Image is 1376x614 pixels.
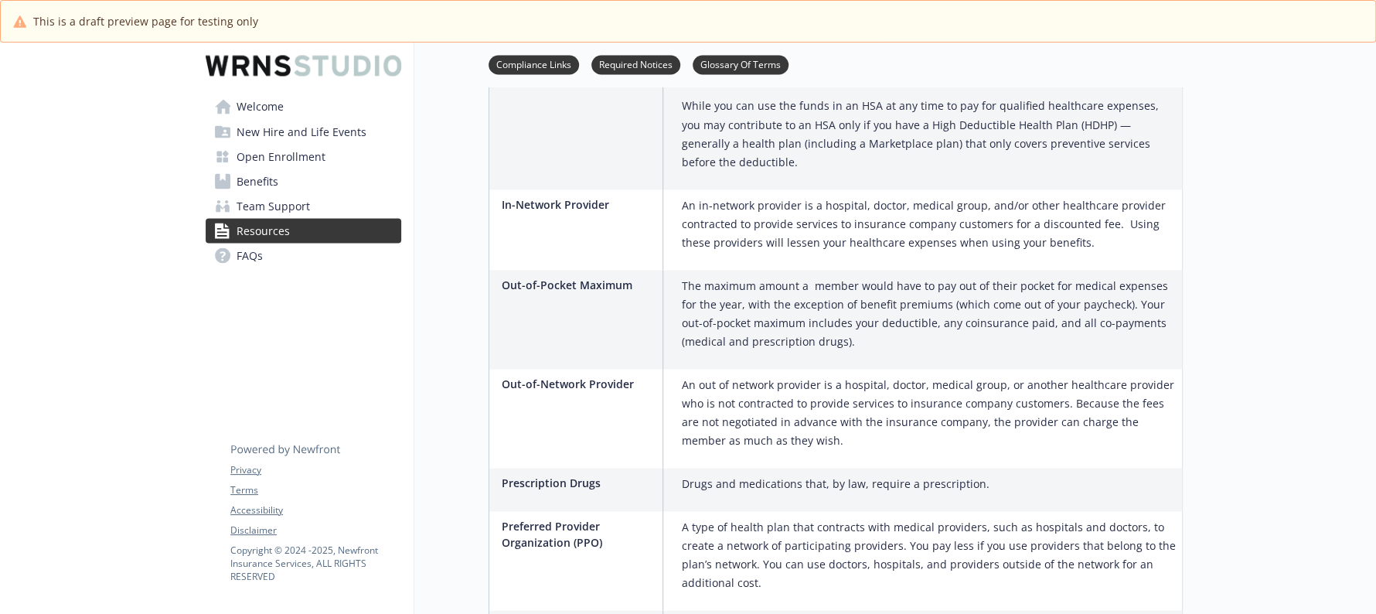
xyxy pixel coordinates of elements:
p: While you can use the funds in an HSA at any time to pay for qualified healthcare expenses, you m... [682,97,1176,171]
span: Open Enrollment [237,144,325,169]
a: Benefits [206,169,401,193]
p: In-Network Provider [502,196,656,212]
a: Glossary Of Terms [693,56,788,71]
a: Terms [230,483,400,497]
p: Preferred Provider Organization (PPO) [502,517,656,550]
p: Drugs and medications that, by law, require a prescription. [682,474,989,493]
a: Accessibility [230,503,400,517]
a: Disclaimer [230,524,400,537]
a: Team Support [206,193,401,218]
p: Out-of-Network Provider [502,375,656,391]
p: An in-network provider is a hospital, doctor, medical group, and/or other healthcare provider con... [682,196,1176,251]
a: Open Enrollment [206,144,401,169]
span: FAQs [237,243,263,268]
p: Prescription Drugs [502,474,656,490]
p: The maximum amount a member would have to pay out of their pocket for medical expenses for the ye... [682,276,1176,350]
a: Resources [206,218,401,243]
span: Resources [237,218,290,243]
a: Required Notices [591,56,680,71]
span: Welcome [237,94,284,119]
a: Welcome [206,94,401,119]
a: Compliance Links [489,56,579,71]
span: This is a draft preview page for testing only [33,13,258,29]
span: Benefits [237,169,278,193]
a: FAQs [206,243,401,268]
p: Copyright © 2024 - 2025 , Newfront Insurance Services, ALL RIGHTS RESERVED [230,544,400,583]
span: New Hire and Life Events [237,119,366,144]
p: An out of network provider is a hospital, doctor, medical group, or another healthcare provider w... [682,375,1176,449]
span: Team Support [237,193,310,218]
a: New Hire and Life Events [206,119,401,144]
a: Privacy [230,463,400,477]
p: A type of health plan that contracts with medical providers, such as hospitals and doctors, to cr... [682,517,1176,592]
p: Out-of-Pocket Maximum [502,276,656,292]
